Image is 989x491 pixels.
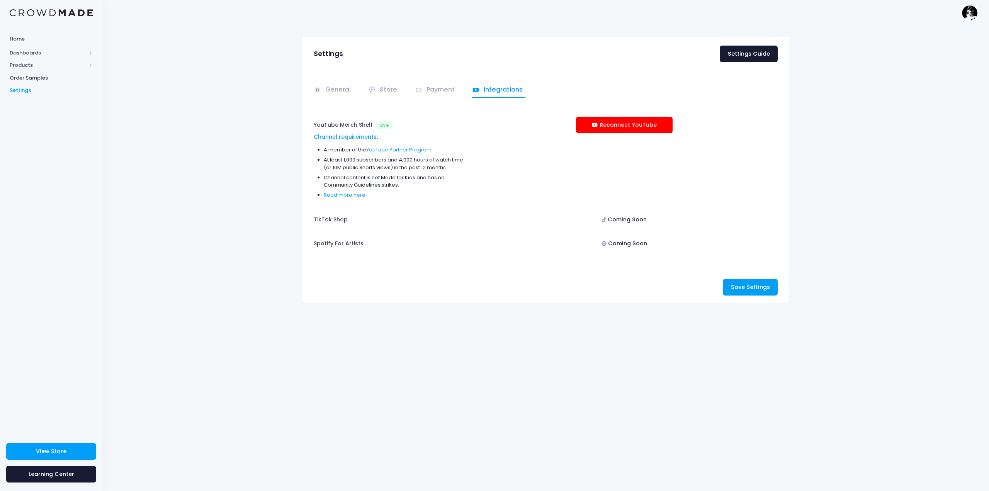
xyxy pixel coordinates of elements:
label: TikTok Shop [314,211,348,228]
button: Save Settings [723,279,778,296]
a: Payment [415,83,457,98]
a: Integrations [472,83,525,98]
span: Settings [10,87,93,94]
div: : [314,133,464,141]
img: Logo [10,9,93,17]
span: Dashboards [10,49,86,57]
span: Order Samples [10,74,93,82]
a: YouTube Partner Program [366,146,432,153]
span: Home [10,35,93,43]
a: General [314,83,353,98]
li: A member of the . [324,146,464,154]
label: Spotify For Artists [314,236,364,252]
a: Settings Guide [720,46,778,62]
a: Learning Center [6,466,96,483]
li: At least 1,000 subscribers and 4,000 hours of watch time (or 10M public Shorts views) in the past... [324,156,464,171]
span: Learning Center [29,470,74,478]
div: Coming Soon [576,211,673,228]
label: YouTube Merch Shelf [314,117,373,133]
a: Store [368,83,400,98]
span: Save Settings [731,283,770,291]
li: Channel content is not Made for Kids and has no Community Guidelines strikes. [324,174,464,189]
h3: Settings [314,50,343,58]
span: View Store [36,447,66,455]
img: User [962,5,977,20]
a: Reconnect YouTube [576,117,673,133]
a: Read more here [324,191,365,199]
span: Live [376,121,393,129]
a: View Store [6,443,96,460]
span: Products [10,61,86,69]
div: Coming Soon [576,236,673,252]
a: Channel requirements [314,133,377,141]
